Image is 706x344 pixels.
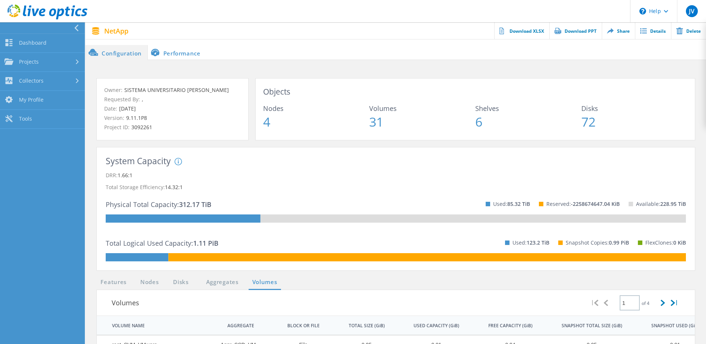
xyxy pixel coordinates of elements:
[249,278,281,287] a: Volumes
[106,198,211,210] p: Physical Total Capacity:
[104,105,241,113] p: Date:
[138,278,162,287] a: Nodes
[106,156,171,166] h3: System Capacity
[263,105,369,112] span: Nodes
[97,316,205,335] td: VOLUME NAME Column
[263,86,687,98] h3: Objects
[171,278,191,287] a: Disks
[639,8,646,15] svg: \n
[413,323,459,329] div: USED CAPACITY (GiB)
[689,8,694,14] span: JV
[475,115,581,128] span: 6
[106,181,686,193] p: Total Storage Efficiency:
[104,86,241,94] p: Owner:
[117,105,136,112] span: [DATE]
[543,316,633,335] td: SNAPSHOT TOTAL SIZE (GiB) Column
[636,198,686,210] p: Available:
[562,323,622,329] div: SNAPSHOT TOTAL SIZE (GiB)
[140,96,143,103] span: ,
[122,86,229,93] span: SISTEMA UNIVERSITARIO [PERSON_NAME]
[494,22,549,39] a: Download XLSX
[507,200,530,207] span: 85.32 TiB
[369,115,475,128] span: 31
[104,114,241,122] p: Version:
[668,292,680,314] div: |
[589,292,600,314] div: |
[671,22,706,39] a: Delete
[475,105,581,112] span: Shelves
[112,297,589,308] h3: Volumes
[488,323,533,329] div: FREE CAPACITY (GiB)
[193,239,218,248] span: 1.11 PiB
[205,316,269,335] td: AGGREGATE Column
[7,16,87,21] a: Live Optics Dashboard
[549,22,602,39] a: Download PPT
[546,198,620,210] p: Reserved:
[124,114,147,121] span: 9.11.1P8
[609,239,629,246] span: 0.99 PiB
[645,237,686,249] p: FlexClones:
[201,278,243,287] a: Aggregates
[369,105,475,112] span: Volumes
[635,22,671,39] a: Details
[104,123,241,131] p: Project ID:
[97,278,130,287] a: Features
[581,105,687,112] span: Disks
[104,28,128,34] span: NetApp
[512,237,549,249] p: Used:
[527,239,549,246] span: 123.2 TiB
[118,172,132,179] span: 1.66:1
[395,316,470,335] td: USED CAPACITY (GiB) Column
[227,323,254,329] div: AGGREGATE
[660,200,686,207] span: 228.95 TiB
[651,323,699,329] div: SNAPSHOT USED (GiB)
[566,237,629,249] p: Snapshot Copies:
[470,316,543,335] td: FREE CAPACITY (GiB) Column
[287,323,320,329] div: BLOCK OR FILE
[330,316,395,335] td: TOTAL SIZE (GiB) Column
[106,237,218,249] p: Total Logical Used Capacity:
[104,95,241,103] p: Requested By:
[581,115,687,128] span: 72
[642,300,649,306] span: of 4
[269,316,330,335] td: BLOCK OR FILE Column
[165,184,183,191] span: 14.32:1
[106,169,686,181] p: DRR:
[602,22,635,39] a: Share
[349,323,385,329] div: TOTAL SIZE (GiB)
[571,200,620,207] span: -2258674647.04 KiB
[263,115,369,128] span: 4
[112,323,145,329] div: VOLUME NAME
[130,124,152,131] span: 3092261
[673,239,686,246] span: 0 KiB
[493,198,530,210] p: Used:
